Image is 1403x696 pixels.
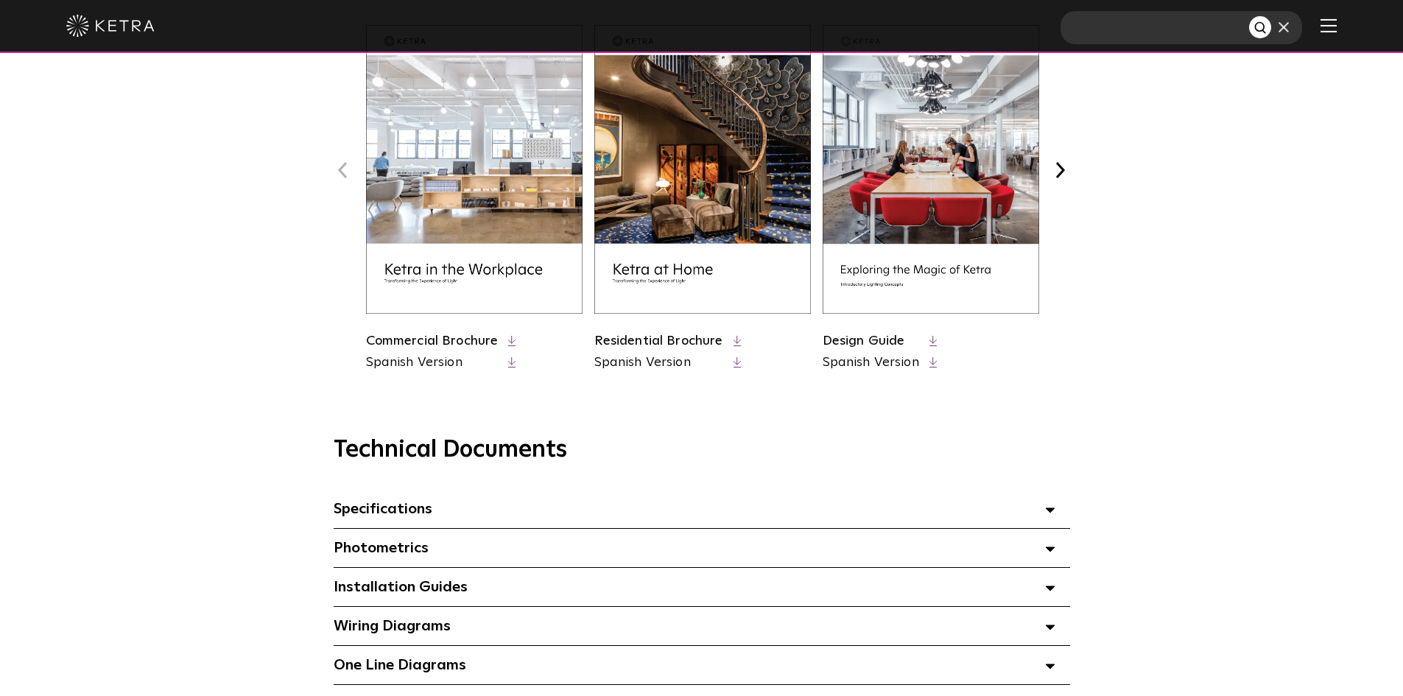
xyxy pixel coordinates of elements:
img: Hamburger%20Nav.svg [1321,18,1337,32]
img: ketra-logo-2019-white [66,15,155,37]
span: Specifications [334,502,432,516]
button: Previous [334,161,353,180]
span: One Line Diagrams [334,658,466,672]
h3: Technical Documents [334,436,1070,464]
span: Installation Guides [334,580,468,594]
button: Next [1051,161,1070,180]
a: Spanish Version [823,354,919,372]
a: Design Guide [823,334,905,348]
a: Commercial Brochure [366,334,499,348]
a: Spanish Version [366,354,499,372]
button: Search [1249,16,1271,38]
img: search button [1253,21,1269,36]
img: design_brochure_thumbnail [823,25,1039,314]
span: Wiring Diagrams [334,619,451,633]
img: close search form [1279,22,1289,32]
a: Spanish Version [594,354,723,372]
a: Residential Brochure [594,334,723,348]
span: Photometrics [334,541,429,555]
img: residential_brochure_thumbnail [594,25,811,314]
img: commercial_brochure_thumbnail [366,25,583,314]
